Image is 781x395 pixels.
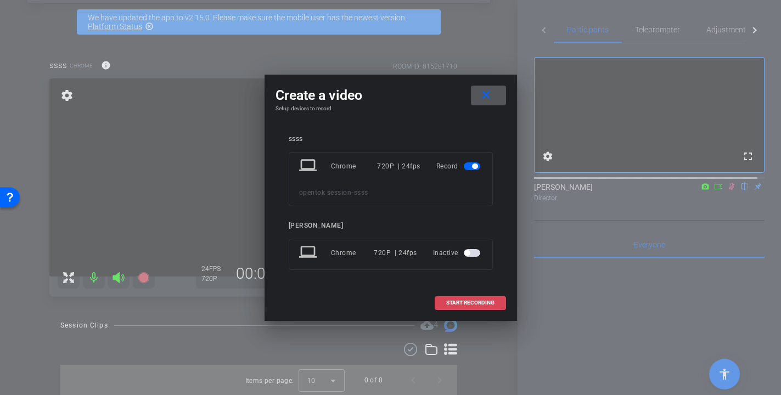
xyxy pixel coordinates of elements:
div: Inactive [433,243,482,263]
div: Chrome [331,156,378,176]
div: ssss [289,135,493,143]
div: Chrome [331,243,374,263]
div: Create a video [276,86,506,105]
span: opentok session [299,189,352,196]
span: START RECORDING [446,300,495,306]
span: ssss [354,189,368,196]
h4: Setup devices to record [276,105,506,112]
span: - [351,189,354,196]
div: [PERSON_NAME] [289,222,493,230]
div: 720P | 24fps [377,156,420,176]
div: 720P | 24fps [374,243,417,263]
mat-icon: laptop [299,243,319,263]
mat-icon: laptop [299,156,319,176]
mat-icon: close [479,88,493,102]
div: Record [436,156,482,176]
button: START RECORDING [435,296,506,310]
